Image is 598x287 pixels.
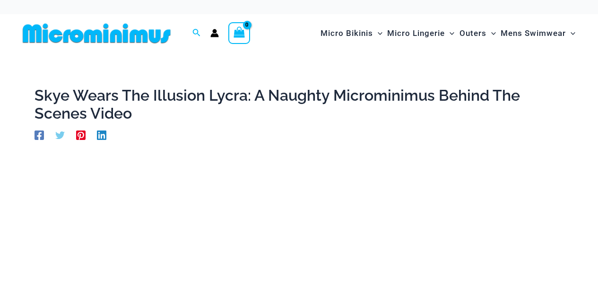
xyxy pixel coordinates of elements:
img: MM SHOP LOGO FLAT [19,23,174,44]
span: Menu Toggle [486,21,496,45]
a: Account icon link [210,29,219,37]
a: Micro LingerieMenu ToggleMenu Toggle [385,19,457,48]
a: Mens SwimwearMenu ToggleMenu Toggle [498,19,578,48]
span: Outers [459,21,486,45]
a: Twitter [55,129,65,139]
span: Menu Toggle [445,21,454,45]
a: Pinterest [76,129,86,139]
span: Mens Swimwear [501,21,566,45]
span: Menu Toggle [373,21,382,45]
a: Search icon link [192,27,201,39]
nav: Site Navigation [317,17,579,49]
a: Facebook [35,129,44,139]
a: OutersMenu ToggleMenu Toggle [457,19,498,48]
h1: Skye Wears The Illusion Lycra: A Naughty Microminimus Behind The Scenes Video [35,87,564,123]
a: View Shopping Cart, empty [228,22,250,44]
a: Micro BikinisMenu ToggleMenu Toggle [318,19,385,48]
span: Micro Bikinis [321,21,373,45]
a: Linkedin [97,129,106,139]
span: Menu Toggle [566,21,575,45]
span: Micro Lingerie [387,21,445,45]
